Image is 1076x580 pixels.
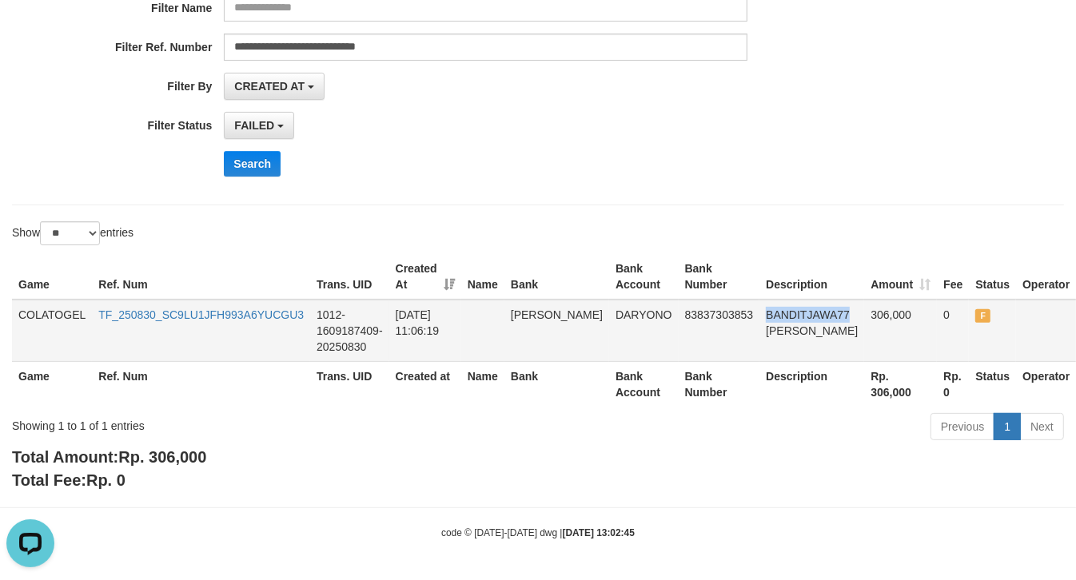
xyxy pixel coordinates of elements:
span: FAILED [234,119,274,132]
button: Open LiveChat chat widget [6,6,54,54]
th: Rp. 306,000 [864,361,937,407]
label: Show entries [12,221,134,245]
th: Trans. UID [310,361,389,407]
td: DARYONO [609,300,679,362]
small: code © [DATE]-[DATE] dwg | [441,527,635,538]
span: Rp. 0 [86,471,126,489]
th: Bank Number [679,361,760,407]
select: Showentries [40,221,100,245]
div: Showing 1 to 1 of 1 entries [12,411,436,434]
th: Operator [1016,254,1076,300]
td: 1012-1609187409-20250830 [310,300,389,362]
th: Status [969,361,1016,407]
th: Ref. Num [92,361,310,407]
th: Amount: activate to sort column ascending [864,254,937,300]
th: Bank [504,361,609,407]
td: 306,000 [864,300,937,362]
a: 1 [994,413,1021,440]
th: Fee [937,254,969,300]
a: Next [1020,413,1064,440]
td: [PERSON_NAME] [504,300,609,362]
b: Total Fee: [12,471,126,489]
th: Created at [389,361,461,407]
td: BANDITJAWA77 [PERSON_NAME] [759,300,864,362]
button: CREATED AT [224,73,325,100]
th: Bank Account [609,254,679,300]
th: Name [461,254,504,300]
th: Name [461,361,504,407]
th: Rp. 0 [937,361,969,407]
td: 0 [937,300,969,362]
span: FAILED [975,309,990,323]
b: Total Amount: [12,448,206,466]
th: Bank Number [679,254,760,300]
span: Rp. 306,000 [118,448,206,466]
a: Previous [931,413,994,440]
button: FAILED [224,112,294,139]
th: Ref. Num [92,254,310,300]
th: Game [12,361,92,407]
td: COLATOGEL [12,300,92,362]
td: 83837303853 [679,300,760,362]
span: CREATED AT [234,80,305,93]
strong: [DATE] 13:02:45 [563,527,635,538]
a: TF_250830_SC9LU1JFH993A6YUCGU3 [98,308,304,321]
th: Status [969,254,1016,300]
th: Operator [1016,361,1076,407]
th: Description [759,361,864,407]
th: Trans. UID [310,254,389,300]
td: [DATE] 11:06:19 [389,300,461,362]
th: Description [759,254,864,300]
th: Bank Account [609,361,679,407]
button: Search [224,151,281,177]
th: Game [12,254,92,300]
th: Created At: activate to sort column ascending [389,254,461,300]
th: Bank [504,254,609,300]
